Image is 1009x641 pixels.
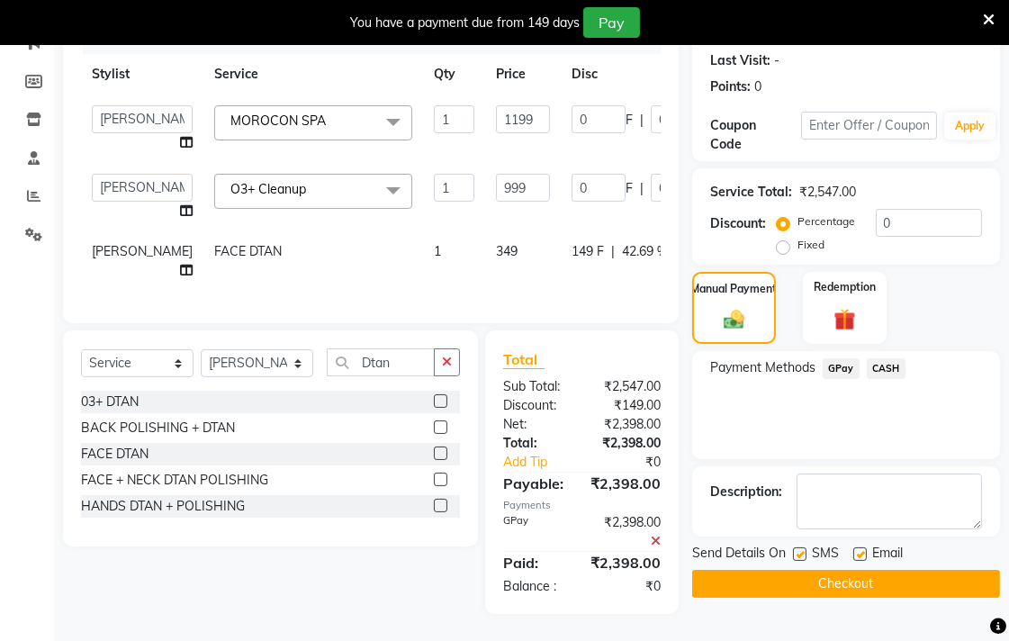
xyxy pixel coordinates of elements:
label: Redemption [814,279,876,295]
div: ₹2,398.00 [582,434,675,453]
span: Total [503,350,545,369]
button: Apply [944,113,995,140]
span: FACE DTAN [214,243,282,259]
div: Last Visit: [710,51,770,70]
th: Service [203,54,423,95]
div: ₹2,547.00 [582,377,675,396]
label: Percentage [797,213,855,230]
span: MOROCON SPA [230,113,326,129]
div: You have a payment due from 149 days [350,14,580,32]
span: | [640,179,644,198]
div: HANDS DTAN + POLISHING [81,497,245,516]
span: O3+ Cleanup [230,181,306,197]
div: ₹2,547.00 [799,183,856,202]
div: GPay [490,513,582,551]
span: Payment Methods [710,358,815,377]
span: GPay [823,358,860,379]
div: FACE DTAN [81,445,149,464]
a: x [326,113,334,129]
div: Total: [490,434,582,453]
span: 149 F [572,242,604,261]
div: ₹149.00 [582,396,675,415]
button: Checkout [692,570,1000,598]
div: Sub Total: [490,377,582,396]
div: Balance : [490,577,582,596]
div: Points: [710,77,751,96]
th: Disc [561,54,726,95]
div: ₹2,398.00 [577,552,674,573]
span: 349 [496,243,518,259]
th: Qty [423,54,485,95]
div: Discount: [490,396,582,415]
a: x [306,181,314,197]
th: Stylist [81,54,203,95]
span: F [626,179,633,198]
div: Payable: [490,473,577,494]
div: Net: [490,415,582,434]
div: 03+ DTAN [81,393,139,411]
label: Manual Payment [691,281,778,297]
span: [PERSON_NAME] [92,243,193,259]
span: 1 [434,243,441,259]
button: Pay [583,7,640,38]
div: - [774,51,779,70]
div: 0 [754,77,761,96]
div: ₹2,398.00 [582,513,675,551]
a: Add Tip [490,453,598,472]
div: ₹2,398.00 [577,473,674,494]
label: Fixed [797,237,824,253]
input: Search or Scan [327,348,435,376]
span: CASH [867,358,905,379]
span: Send Details On [692,544,786,566]
img: _cash.svg [717,308,751,331]
img: _gift.svg [827,306,863,333]
span: | [611,242,615,261]
span: 42.69 % [622,242,668,261]
div: Payments [503,498,661,513]
div: Description: [710,483,782,501]
span: SMS [812,544,839,566]
div: ₹2,398.00 [582,415,675,434]
span: F [626,111,633,130]
div: Coupon Code [710,116,801,154]
div: Discount: [710,214,766,233]
div: BACK POLISHING + DTAN [81,419,235,438]
div: ₹0 [598,453,674,472]
span: | [640,111,644,130]
div: FACE + NECK DTAN POLISHING [81,471,268,490]
span: Email [872,544,903,566]
input: Enter Offer / Coupon Code [801,112,937,140]
th: Price [485,54,561,95]
div: Service Total: [710,183,792,202]
div: Paid: [490,552,577,573]
div: ₹0 [582,577,675,596]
